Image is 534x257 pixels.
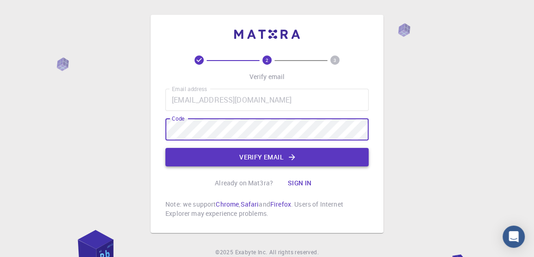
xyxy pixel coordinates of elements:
text: 2 [266,57,268,63]
button: Sign in [280,174,319,192]
label: Email address [172,85,207,93]
a: Chrome [216,200,239,208]
label: Code [172,115,184,122]
p: Already on Mat3ra? [215,178,273,188]
span: © 2025 [215,248,235,257]
a: Exabyte Inc. [235,248,267,257]
div: Open Intercom Messenger [503,226,525,248]
button: Verify email [165,148,369,166]
p: Note: we support , and . Users of Internet Explorer may experience problems. [165,200,369,218]
span: All rights reserved. [269,248,319,257]
p: Verify email [249,72,285,81]
text: 3 [334,57,336,63]
a: Firefox [270,200,291,208]
a: Safari [240,200,259,208]
span: Exabyte Inc. [235,248,267,256]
